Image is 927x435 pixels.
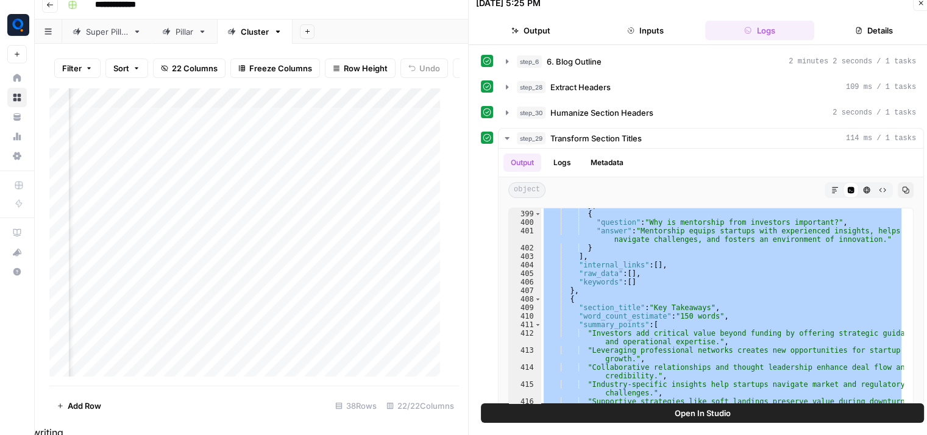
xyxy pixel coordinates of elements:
span: step_29 [517,132,545,144]
button: Sort [105,58,148,78]
button: Output [476,21,586,40]
img: Qubit - SEO Logo [7,14,29,36]
a: Usage [7,127,27,146]
div: 407 [509,286,541,295]
div: Pillar [176,26,193,38]
div: 410 [509,312,541,320]
span: step_6 [517,55,542,68]
button: 22 Columns [153,58,226,78]
button: Add Row [49,396,108,416]
span: Row Height [344,62,388,74]
button: Help + Support [7,262,27,281]
span: 2 minutes 2 seconds / 1 tasks [789,56,916,67]
button: Output [503,154,541,172]
div: 405 [509,269,541,278]
span: Undo [419,62,440,74]
div: 411 [509,320,541,329]
div: What's new? [8,243,26,261]
div: 401 [509,227,541,244]
a: Your Data [7,107,27,127]
span: Humanize Section Headers [550,107,653,119]
button: Filter [54,58,101,78]
span: Add Row [68,400,101,412]
button: Inputs [591,21,700,40]
div: 416 [509,397,541,406]
a: Super Pillar [62,19,152,44]
span: step_30 [517,107,545,119]
span: Transform Section Titles [550,132,642,144]
div: 399 [509,210,541,218]
span: Toggle code folding, rows 411 through 417 [535,320,541,329]
a: Home [7,68,27,88]
span: object [508,182,545,198]
span: 22 Columns [172,62,218,74]
span: Filter [62,62,82,74]
div: 414 [509,363,541,380]
button: 114 ms / 1 tasks [499,129,923,148]
button: 109 ms / 1 tasks [499,77,923,97]
span: Freeze Columns [249,62,312,74]
button: Metadata [583,154,631,172]
span: 109 ms / 1 tasks [846,82,916,93]
div: 413 [509,346,541,363]
span: Toggle code folding, rows 408 through 418 [535,295,541,303]
div: 409 [509,303,541,312]
a: Browse [7,88,27,107]
div: 402 [509,244,541,252]
button: 2 minutes 2 seconds / 1 tasks [499,52,923,71]
span: Open In Studio [675,407,731,419]
button: Logs [705,21,815,40]
a: AirOps Academy [7,223,27,242]
a: Pillar [152,19,217,44]
span: Toggle code folding, rows 399 through 402 [535,210,541,218]
button: Undo [400,58,448,78]
div: 415 [509,380,541,397]
span: 2 seconds / 1 tasks [833,107,916,118]
button: 2 seconds / 1 tasks [499,103,923,122]
a: Settings [7,146,27,166]
div: 412 [509,329,541,346]
button: Row Height [325,58,396,78]
span: Extract Headers [550,81,611,93]
div: 406 [509,278,541,286]
div: 403 [509,252,541,261]
div: 22/22 Columns [382,396,459,416]
span: Sort [113,62,129,74]
button: Logs [546,154,578,172]
span: step_28 [517,81,545,93]
div: 400 [509,218,541,227]
div: Cluster [241,26,269,38]
button: Workspace: Qubit - SEO [7,10,27,40]
div: 408 [509,295,541,303]
div: Super Pillar [86,26,128,38]
button: Freeze Columns [230,58,320,78]
button: What's new? [7,242,27,262]
div: 404 [509,261,541,269]
span: 114 ms / 1 tasks [846,133,916,144]
button: Open In Studio [481,403,924,423]
span: 6. Blog Outline [547,55,602,68]
div: 38 Rows [330,396,382,416]
a: Cluster [217,19,293,44]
